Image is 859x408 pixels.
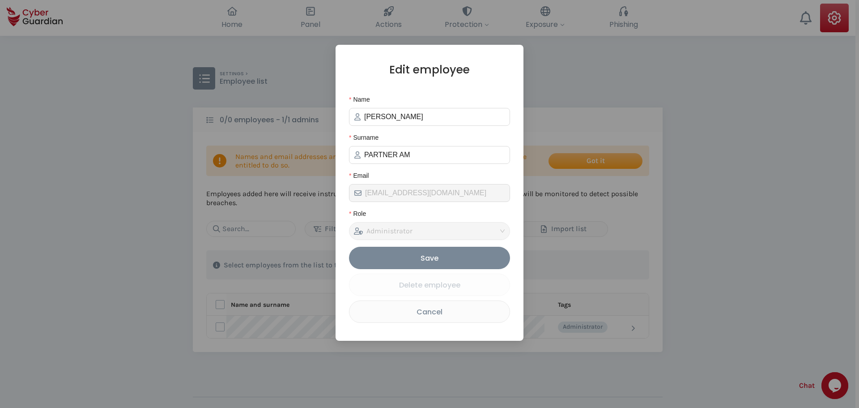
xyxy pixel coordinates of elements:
[356,306,503,318] div: Cancel
[365,188,505,198] input: Email
[349,301,510,323] button: Cancel
[356,253,503,264] div: Save
[349,209,372,219] label: Role
[364,150,505,160] input: Surname
[349,94,376,104] label: Name
[364,112,505,122] input: Name
[349,171,375,180] label: Email
[356,279,503,291] div: Delete employee
[354,223,497,240] div: Administrator
[349,133,385,142] label: Surname
[349,247,510,269] button: Save
[349,63,510,77] h1: Edit employee
[349,274,510,296] button: Delete employee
